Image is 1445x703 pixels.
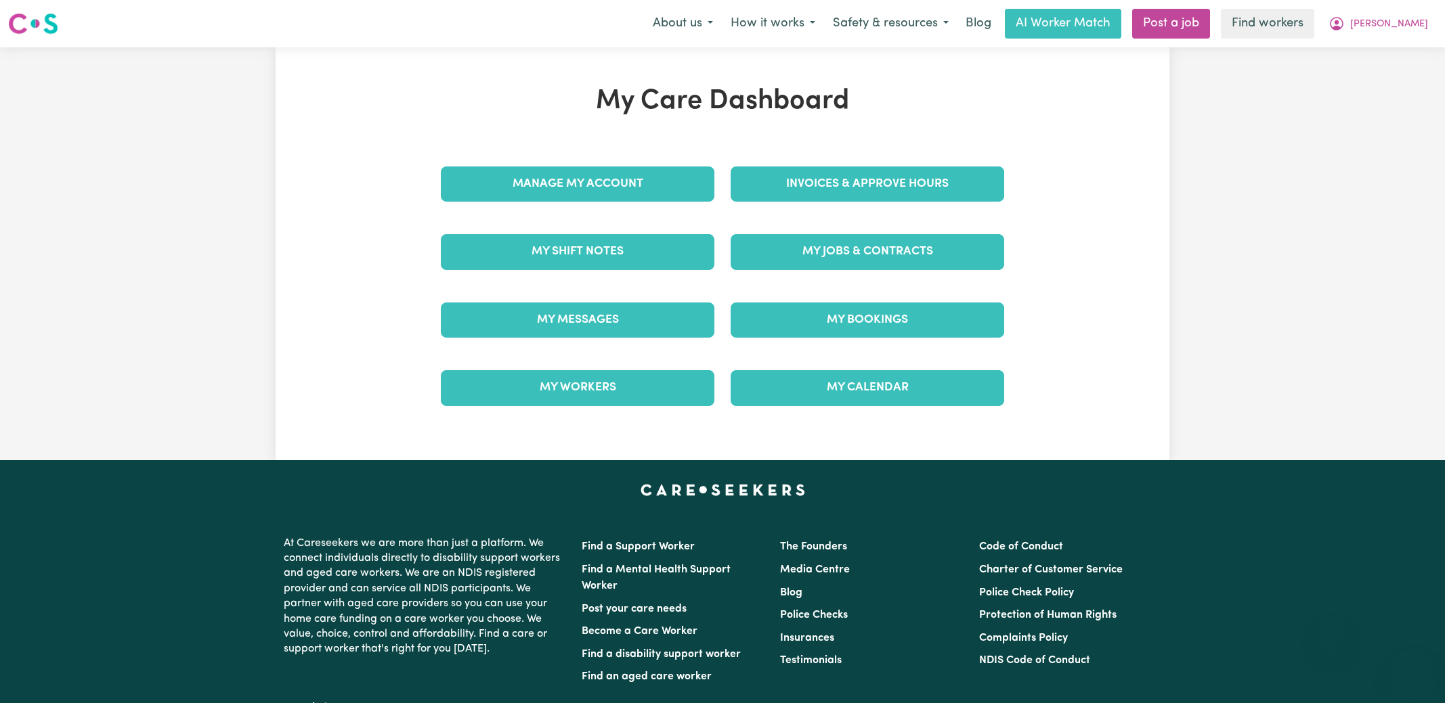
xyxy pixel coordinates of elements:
[582,564,731,591] a: Find a Mental Health Support Worker
[1318,616,1345,643] iframe: Close message
[641,484,805,495] a: Careseekers home page
[780,655,842,666] a: Testimonials
[731,166,1004,202] a: Invoices & Approve Hours
[582,604,687,614] a: Post your care needs
[824,9,957,38] button: Safety & resources
[979,655,1090,666] a: NDIS Code of Conduct
[441,234,714,269] a: My Shift Notes
[1132,9,1210,39] a: Post a job
[780,633,834,643] a: Insurances
[441,302,714,338] a: My Messages
[979,610,1117,620] a: Protection of Human Rights
[1350,17,1428,32] span: [PERSON_NAME]
[1391,649,1434,692] iframe: Button to launch messaging window
[8,8,58,39] a: Careseekers logo
[780,564,850,575] a: Media Centre
[1221,9,1314,39] a: Find workers
[979,633,1068,643] a: Complaints Policy
[731,302,1004,338] a: My Bookings
[433,85,1012,118] h1: My Care Dashboard
[1005,9,1121,39] a: AI Worker Match
[284,530,565,662] p: At Careseekers we are more than just a platform. We connect individuals directly to disability su...
[780,587,802,598] a: Blog
[1320,9,1437,38] button: My Account
[957,9,999,39] a: Blog
[441,370,714,405] a: My Workers
[979,587,1074,598] a: Police Check Policy
[731,234,1004,269] a: My Jobs & Contracts
[979,541,1063,552] a: Code of Conduct
[582,626,697,637] a: Become a Care Worker
[644,9,722,38] button: About us
[582,541,695,552] a: Find a Support Worker
[582,671,712,682] a: Find an aged care worker
[979,564,1123,575] a: Charter of Customer Service
[722,9,824,38] button: How it works
[780,541,847,552] a: The Founders
[731,370,1004,405] a: My Calendar
[441,166,714,202] a: Manage My Account
[582,649,741,660] a: Find a disability support worker
[8,12,58,36] img: Careseekers logo
[780,610,848,620] a: Police Checks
